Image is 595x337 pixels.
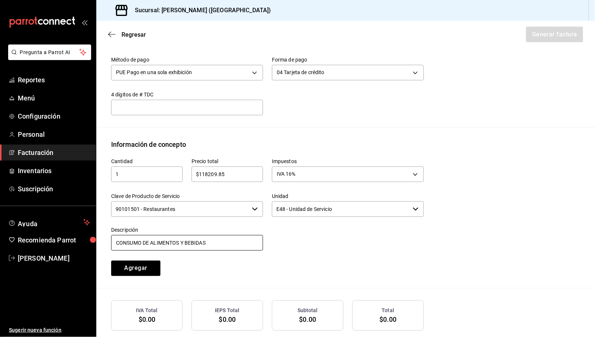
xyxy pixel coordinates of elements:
span: Suscripción [18,184,90,194]
label: Unidad [272,194,424,199]
button: Agregar [111,261,160,276]
button: Regresar [108,31,146,38]
input: Elige una opción [111,201,249,217]
span: Facturación [18,148,90,158]
span: $0.00 [299,315,316,323]
span: Configuración [18,111,90,121]
label: Clave de Producto de Servicio [111,194,263,199]
span: Ayuda [18,218,80,227]
span: PUE Pago en una sola exhibición [116,69,192,76]
span: Inventarios [18,166,90,176]
span: Regresar [122,31,146,38]
h3: Subtotal [297,307,318,314]
label: Método de pago [111,57,263,62]
input: 250 caracteres [111,235,263,251]
span: Personal [18,129,90,139]
span: Reportes [18,75,90,85]
span: Menú [18,93,90,103]
label: Precio total [192,159,263,164]
span: [PERSON_NAME] [18,253,90,263]
span: Recomienda Parrot [18,235,90,245]
span: Sugerir nueva función [9,326,90,334]
label: Impuestos [272,159,424,164]
label: 4 dígitos de # TDC [111,92,263,97]
span: IVA 16% [277,170,296,178]
label: Cantidad [111,159,183,164]
div: Información de concepto [111,139,186,149]
span: Pregunta a Parrot AI [20,49,80,56]
button: open_drawer_menu [82,19,87,25]
h3: IEPS Total [215,307,239,314]
label: Descripción [111,227,263,232]
a: Pregunta a Parrot AI [5,54,91,62]
input: Elige una opción [272,201,410,217]
h3: Total [382,307,395,314]
h3: IVA Total [136,307,157,314]
h3: Sucursal: [PERSON_NAME] ([GEOGRAPHIC_DATA]) [129,6,271,15]
span: 04 Tarjeta de crédito [277,69,325,76]
label: Forma de pago [272,57,424,62]
span: $0.00 [219,315,236,323]
span: $0.00 [139,315,156,323]
button: Pregunta a Parrot AI [8,44,91,60]
input: $0.00 [192,170,263,179]
span: $0.00 [380,315,397,323]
